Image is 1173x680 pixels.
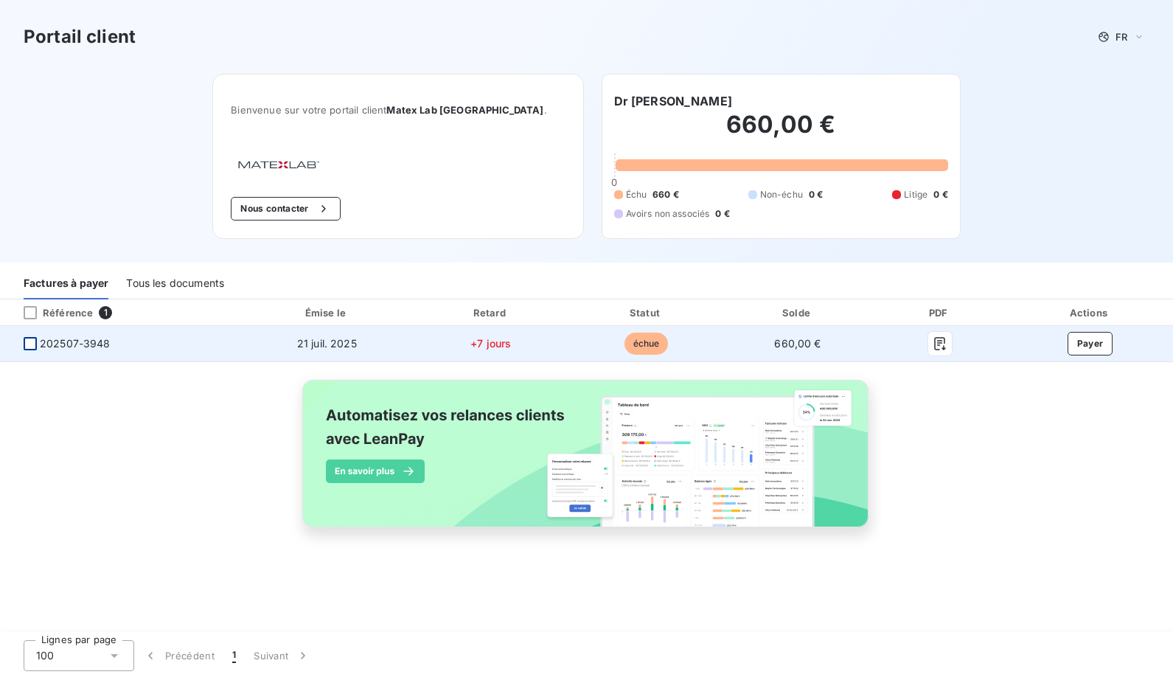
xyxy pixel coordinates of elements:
[1115,31,1127,43] span: FR
[715,207,729,221] span: 0 €
[726,305,870,320] div: Solde
[614,110,948,154] h2: 660,00 €
[933,188,947,201] span: 0 €
[231,197,340,221] button: Nous contacter
[24,24,136,50] h3: Portail client
[809,188,823,201] span: 0 €
[624,333,669,355] span: échue
[244,305,409,320] div: Émise le
[626,207,710,221] span: Avoirs non associés
[386,104,543,116] span: Matex Lab [GEOGRAPHIC_DATA]
[875,305,1003,320] div: PDF
[36,648,54,663] span: 100
[760,188,803,201] span: Non-échu
[614,92,732,110] h6: Dr [PERSON_NAME]
[572,305,720,320] div: Statut
[652,188,679,201] span: 660 €
[611,176,617,188] span: 0
[415,305,566,320] div: Retard
[904,188,927,201] span: Litige
[470,337,511,350] span: +7 jours
[1068,332,1113,355] button: Payer
[626,188,647,201] span: Échu
[24,268,108,299] div: Factures à payer
[231,104,565,116] span: Bienvenue sur votre portail client .
[245,640,319,671] button: Suivant
[223,640,245,671] button: 1
[289,371,885,552] img: banner
[297,337,357,350] span: 21 juil. 2025
[231,154,325,173] img: Company logo
[774,337,821,350] span: 660,00 €
[40,336,111,351] span: 202507-3948
[134,640,223,671] button: Précédent
[232,648,236,663] span: 1
[1010,305,1170,320] div: Actions
[126,268,224,299] div: Tous les documents
[99,306,112,319] span: 1
[12,306,93,319] div: Référence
